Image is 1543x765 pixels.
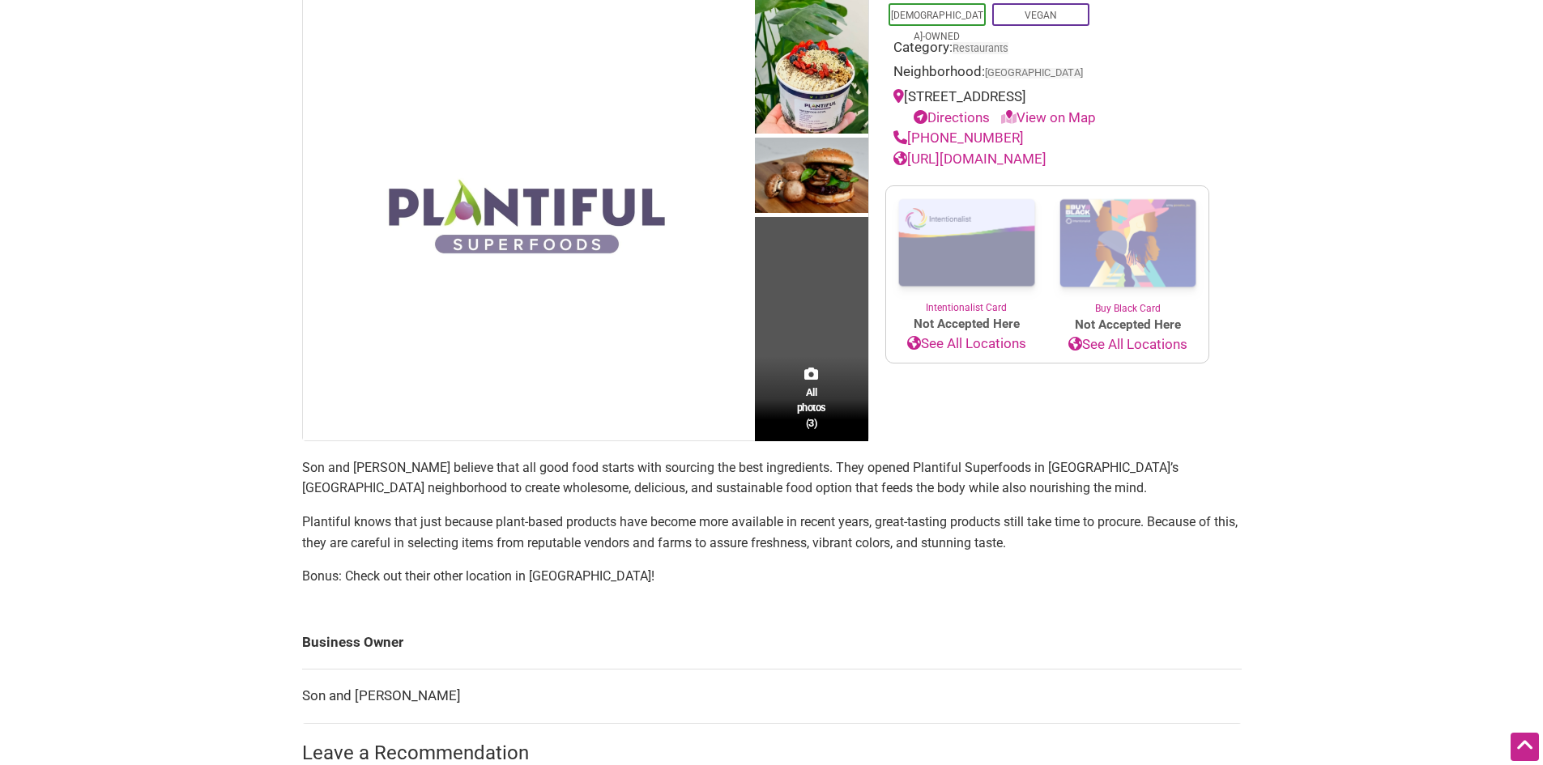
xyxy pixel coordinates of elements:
a: Buy Black Card [1047,186,1208,316]
a: Vegan [1025,10,1057,21]
img: Intentionalist Card [886,186,1047,300]
td: Business Owner [302,616,1242,669]
div: Neighborhood: [893,62,1201,87]
a: [DEMOGRAPHIC_DATA]-Owned [891,10,983,42]
div: [STREET_ADDRESS] [893,87,1201,128]
a: Directions [914,109,990,125]
td: Son and [PERSON_NAME] [302,669,1242,724]
span: [GEOGRAPHIC_DATA] [985,68,1083,79]
span: All photos (3) [797,385,826,431]
a: View on Map [1001,109,1096,125]
a: See All Locations [1047,334,1208,355]
div: Scroll Back to Top [1511,733,1539,761]
span: Not Accepted Here [1047,316,1208,334]
p: Bonus: Check out their other location in [GEOGRAPHIC_DATA]! [302,566,1242,587]
a: [PHONE_NUMBER] [893,130,1024,146]
a: See All Locations [886,334,1047,355]
span: Not Accepted Here [886,315,1047,334]
p: Plantiful knows that just because plant-based products have become more available in recent years... [302,512,1242,553]
a: Restaurants [953,42,1008,54]
a: [URL][DOMAIN_NAME] [893,151,1046,167]
p: Son and [PERSON_NAME] believe that all good food starts with sourcing the best ingredients. They ... [302,457,1242,499]
div: Category: [893,37,1201,62]
img: Plantiful Superfoods [755,138,868,217]
img: Buy Black Card [1047,186,1208,301]
a: Intentionalist Card [886,186,1047,315]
